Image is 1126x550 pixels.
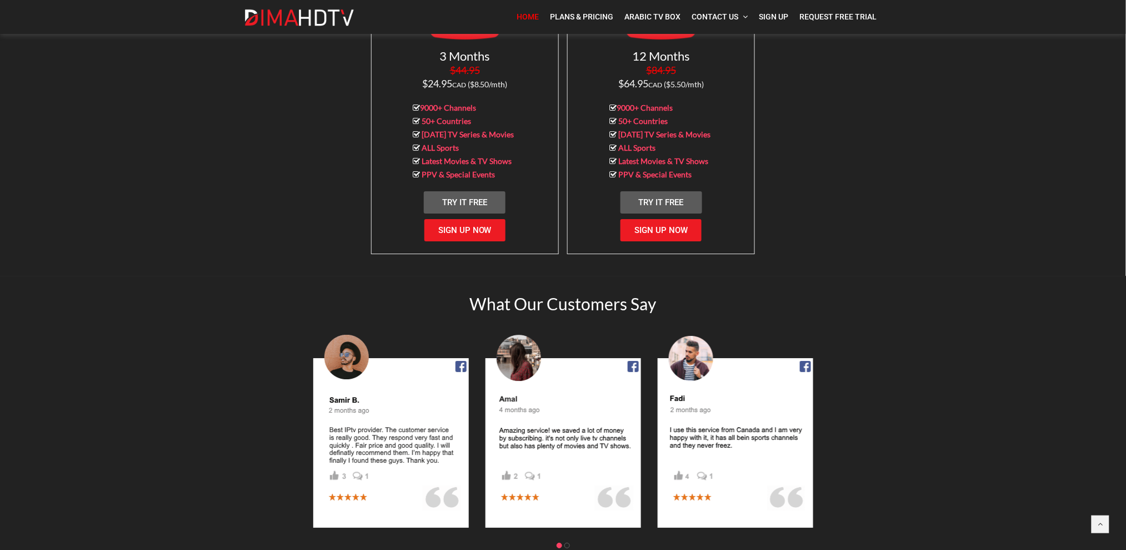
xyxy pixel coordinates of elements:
[646,64,676,76] del: $84.95
[618,170,692,179] a: PPV & Special Events
[632,48,690,63] span: 12 Months
[422,143,459,152] a: ALL Sports
[452,81,466,89] span: CAD
[618,130,710,139] a: [DATE] TV Series & Movies
[800,12,877,21] span: Request Free Trial
[618,116,668,126] a: 50+ Countries
[422,170,496,179] a: PPV & Special Events
[422,64,508,90] span: $24.95
[422,53,508,89] a: 3 Months $44.95$24.95CAD ($8.50/mth)
[754,6,794,28] a: Sign Up
[244,9,355,27] img: Dima HDTV
[620,191,702,214] a: Try It Free
[634,225,688,235] span: Sign Up Now
[424,191,506,214] a: Try It Free
[625,12,681,21] span: Arabic TV Box
[439,48,490,63] span: 3 Months
[450,64,480,76] del: $44.95
[512,6,545,28] a: Home
[619,6,687,28] a: Arabic TV Box
[617,103,673,112] a: 9000+ Channels
[422,130,514,139] a: [DATE] TV Series & Movies
[648,81,662,89] span: CAD
[421,103,477,112] a: 9000+ Channels
[618,64,704,90] span: $64.95
[692,12,739,21] span: Contact Us
[687,6,754,28] a: Contact Us
[618,143,655,152] a: ALL Sports
[664,80,704,89] span: ($5.50/mth)
[422,156,512,166] a: Latest Movies & TV Shows
[422,116,472,126] a: 50+ Countries
[442,197,487,207] span: Try It Free
[794,6,883,28] a: Request Free Trial
[639,197,684,207] span: Try It Free
[620,219,702,241] a: Sign Up Now
[438,225,492,235] span: Sign Up Now
[551,12,614,21] span: Plans & Pricing
[618,53,704,89] a: 12 Months $84.95$64.95CAD ($5.50/mth)
[545,6,619,28] a: Plans & Pricing
[470,294,657,314] span: What Our Customers Say
[618,156,708,166] a: Latest Movies & TV Shows
[517,12,539,21] span: Home
[759,12,789,21] span: Sign Up
[1092,516,1109,533] a: Back to top
[424,219,506,241] a: Sign Up Now
[468,80,508,89] span: ($8.50/mth)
